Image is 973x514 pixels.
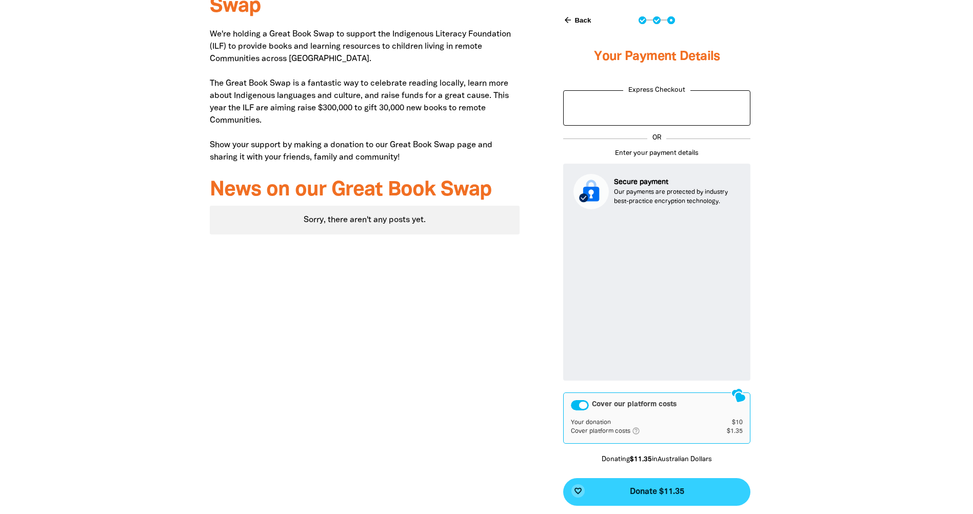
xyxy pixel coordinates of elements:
[571,427,711,436] td: Cover platform costs
[571,400,589,410] button: Cover our platform costs
[210,28,520,164] p: We're holding a Great Book Swap to support the Indigenous Literacy Foundation (ILF) to provide bo...
[614,177,740,188] p: Secure payment
[563,149,750,159] p: Enter your payment details
[563,478,750,506] button: favorite_borderDonate $11.35
[210,206,520,234] div: Paginated content
[632,427,648,435] i: help_outlined
[571,218,742,372] iframe: Secure payment input frame
[569,95,745,118] iframe: PayPal-paypal
[623,86,690,96] legend: Express Checkout
[571,419,711,427] td: Your donation
[210,206,520,234] div: Sorry, there aren't any posts yet.
[563,15,572,25] i: arrow_back
[210,179,520,202] h3: News on our Great Book Swap
[653,16,661,24] button: Navigate to step 2 of 3 to enter your details
[711,419,743,427] td: $10
[614,188,740,206] p: Our payments are protected by industry best-practice encryption technology.
[563,36,750,77] h3: Your Payment Details
[574,487,582,495] i: favorite_border
[559,11,595,29] button: Back
[630,457,652,463] b: $11.35
[639,16,646,24] button: Navigate to step 1 of 3 to enter your donation amount
[647,133,666,144] p: OR
[711,427,743,436] td: $1.35
[630,488,684,496] span: Donate $11.35
[667,16,675,24] button: Navigate to step 3 of 3 to enter your payment details
[563,455,750,465] p: Donating in Australian Dollars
